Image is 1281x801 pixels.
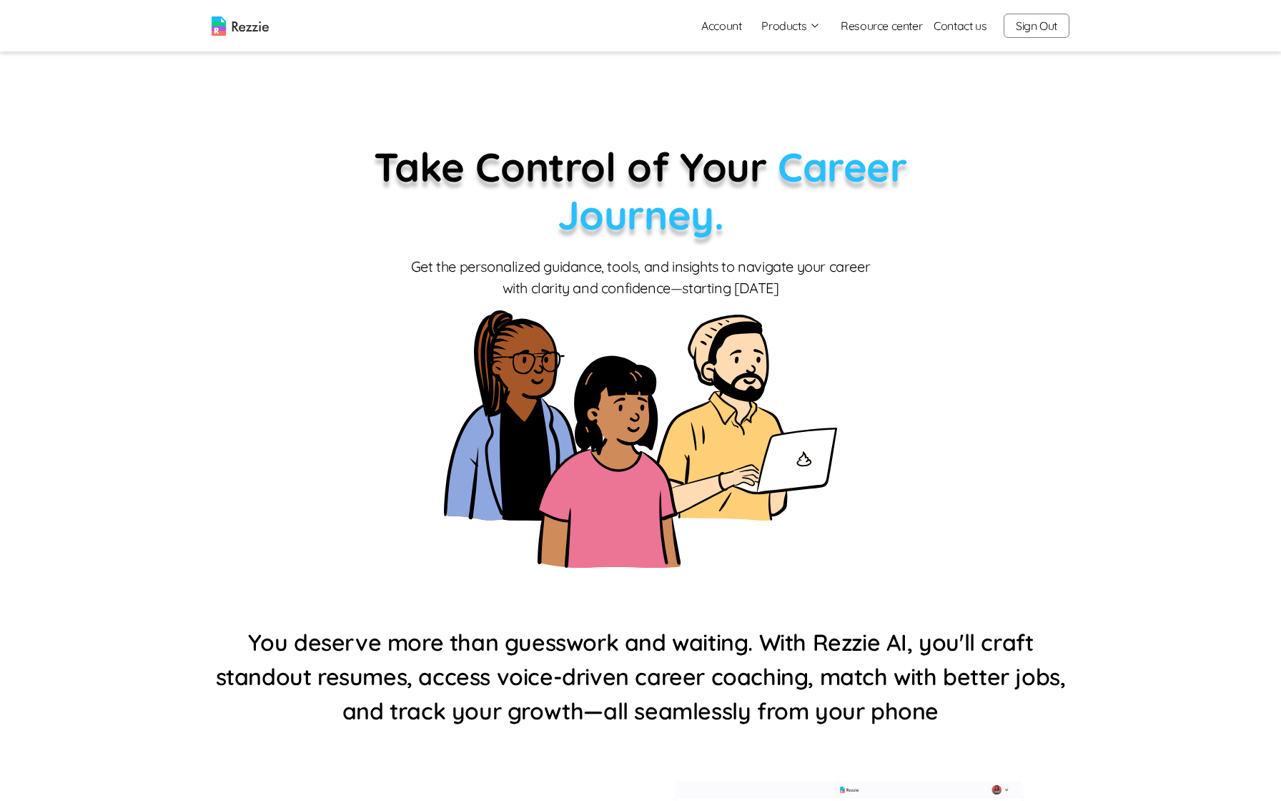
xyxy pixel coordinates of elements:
[444,310,837,568] img: home
[841,17,922,34] a: Resource center
[301,143,980,239] p: Take Control of Your
[690,11,753,40] a: Account
[212,16,269,36] img: logo
[558,142,907,240] span: Career Journey.
[1004,14,1069,38] button: Sign Out
[212,625,1069,728] h4: You deserve more than guesswork and waiting. With Rezzie AI, you'll craft standout resumes, acces...
[761,17,821,34] button: Products
[408,256,873,299] p: Get the personalized guidance, tools, and insights to navigate your career with clarity and confi...
[934,17,986,34] a: Contact us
